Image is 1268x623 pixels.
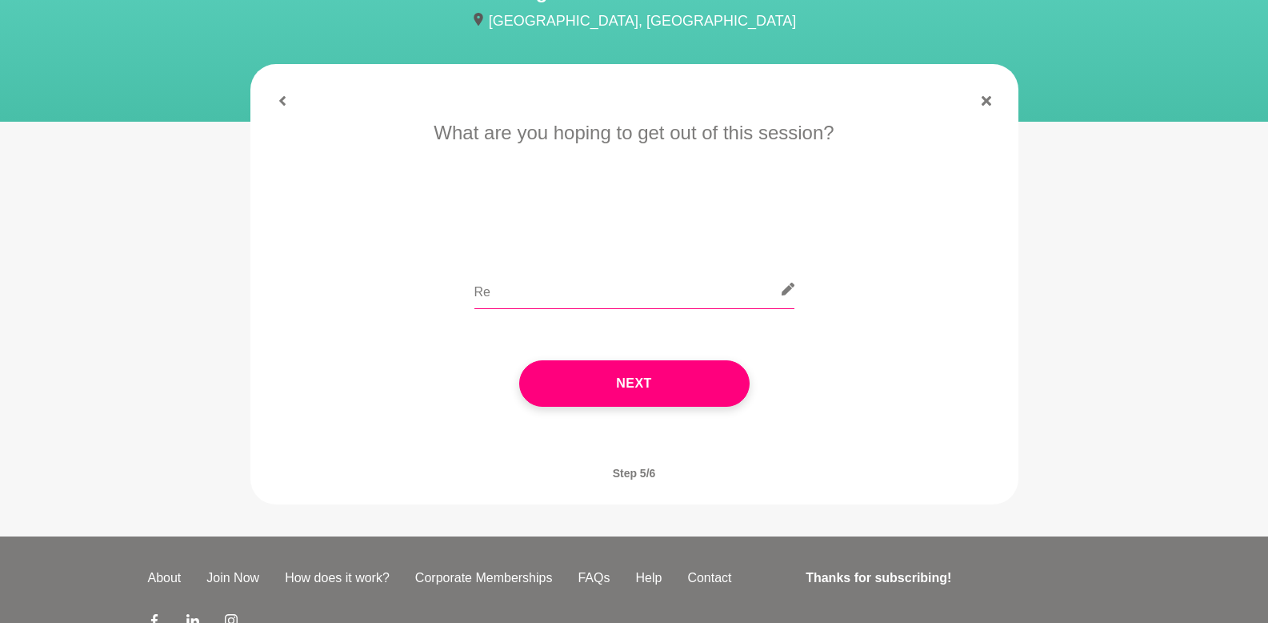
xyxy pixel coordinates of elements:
h4: Thanks for subscribing! [806,569,1110,588]
p: [GEOGRAPHIC_DATA], [GEOGRAPHIC_DATA] [250,10,1018,32]
a: Help [622,569,674,588]
span: Step 5/6 [594,448,675,498]
a: Corporate Memberships [402,569,566,588]
a: FAQs [565,569,622,588]
a: How does it work? [272,569,402,588]
a: Join Now [194,569,272,588]
p: What are you hoping to get out of this session? [273,119,996,147]
a: Contact [674,569,744,588]
button: Next [519,360,750,407]
input: Be as detailed as possible! :) [474,270,794,309]
a: About [135,569,194,588]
